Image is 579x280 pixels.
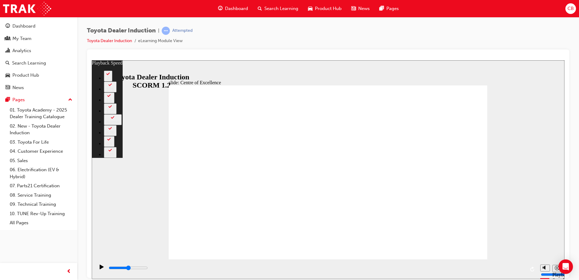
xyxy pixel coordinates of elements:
img: Trak [3,2,51,15]
a: 03. Toyota For Life [7,138,75,147]
span: people-icon [5,36,10,42]
div: Attempted [172,28,193,34]
span: Dashboard [225,5,248,12]
button: Pages [2,94,75,105]
a: 05. Sales [7,156,75,165]
a: news-iconNews [346,2,375,15]
div: News [12,84,24,91]
input: volume [449,212,488,217]
div: misc controls [445,199,470,219]
span: search-icon [258,5,262,12]
a: 01. Toyota Academy - 2025 Dealer Training Catalogue [7,105,75,122]
span: learningRecordVerb_ATTEMPT-icon [162,27,170,35]
a: guage-iconDashboard [213,2,253,15]
div: Analytics [12,47,31,54]
span: guage-icon [218,5,223,12]
span: news-icon [351,5,356,12]
button: DashboardMy TeamAnalyticsSearch LearningProduct HubNews [2,19,75,94]
div: 2 [15,16,18,20]
span: guage-icon [5,24,10,29]
span: Search Learning [264,5,298,12]
button: Pause (Ctrl+Alt+P) [3,204,13,214]
a: News [2,82,75,93]
span: up-icon [68,96,72,104]
a: My Team [2,33,75,44]
a: 08. Service Training [7,191,75,200]
a: Toyota Dealer Induction [87,38,132,43]
button: Playback speed [461,205,470,212]
div: playback controls [3,199,445,219]
a: car-iconProduct Hub [303,2,346,15]
a: 09. Technical Training [7,200,75,209]
span: pages-icon [5,97,10,103]
span: car-icon [308,5,313,12]
a: Product Hub [2,70,75,81]
a: 07. Parts21 Certification [7,181,75,191]
span: chart-icon [5,48,10,54]
a: pages-iconPages [375,2,404,15]
a: 06. Electrification (EV & Hybrid) [7,165,75,181]
span: CB [567,5,574,12]
span: news-icon [5,85,10,91]
a: Search Learning [2,58,75,69]
span: pages-icon [379,5,384,12]
span: prev-icon [67,268,71,275]
div: Pages [12,96,25,103]
a: All Pages [7,218,75,228]
li: eLearning Module View [138,38,183,45]
div: Open Intercom Messenger [558,259,573,274]
a: 02. New - Toyota Dealer Induction [7,122,75,138]
div: My Team [12,35,31,42]
input: slide progress [17,205,56,210]
span: Pages [386,5,399,12]
button: Replay (Ctrl+Alt+R) [436,205,445,214]
button: Mute (Ctrl+Alt+M) [448,204,458,211]
a: Dashboard [2,21,75,32]
div: Product Hub [12,72,39,79]
button: CB [565,3,576,14]
span: Toyota Dealer Induction [87,27,156,34]
button: 2 [12,10,21,21]
a: search-iconSearch Learning [253,2,303,15]
div: Dashboard [12,23,35,30]
span: Product Hub [315,5,342,12]
a: 10. TUNE Rev-Up Training [7,209,75,218]
a: 04. Customer Experience [7,147,75,156]
span: | [158,27,159,34]
div: Playback Speed [461,212,470,223]
span: News [358,5,370,12]
a: Analytics [2,45,75,56]
span: car-icon [5,73,10,78]
div: Search Learning [12,60,46,67]
span: search-icon [5,61,10,66]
